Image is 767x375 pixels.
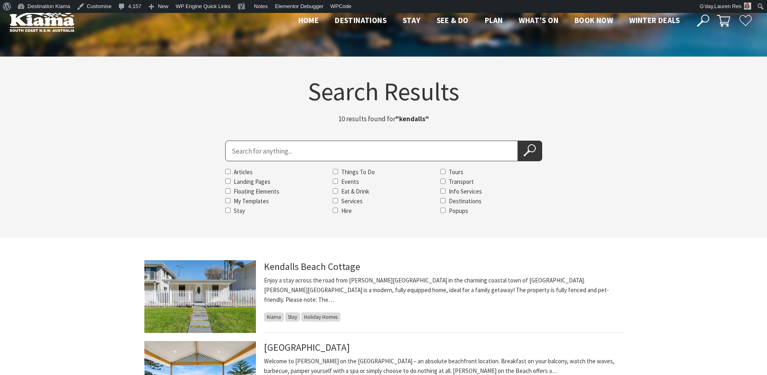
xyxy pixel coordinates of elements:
[335,15,387,25] span: Destinations
[264,260,360,273] a: Kendalls Beach Cottage
[234,168,253,176] label: Articles
[264,276,623,305] p: Enjoy a stay across the road from [PERSON_NAME][GEOGRAPHIC_DATA] in the charming coastal town of ...
[341,197,363,205] label: Services
[485,15,503,25] span: Plan
[234,187,279,195] label: Floating Elements
[403,15,420,25] span: Stay
[264,312,284,322] span: Kiama
[301,312,340,322] span: Holiday Homes
[519,15,558,25] span: What’s On
[449,197,482,205] label: Destinations
[437,15,469,25] span: See & Do
[285,312,300,322] span: Stay
[744,2,751,10] img: Res-lauren-square-150x150.jpg
[298,15,319,25] span: Home
[144,79,623,104] h1: Search Results
[449,178,474,185] label: Transport
[341,178,359,185] label: Events
[575,15,613,25] span: Book now
[290,14,688,27] nav: Main Menu
[714,3,742,9] span: Lauren Res
[234,178,270,185] label: Landing Pages
[449,207,468,215] label: Popups
[341,168,375,176] label: Things To Do
[629,15,680,25] span: Winter Deals
[341,207,352,215] label: Hire
[449,187,482,195] label: Info Services
[283,114,485,124] p: 10 results found for
[395,114,429,123] strong: "kendalls"
[234,207,245,215] label: Stay
[225,141,518,161] input: Search for:
[449,168,463,176] label: Tours
[341,187,369,195] label: Eat & Drink
[264,341,350,354] a: [GEOGRAPHIC_DATA]
[10,10,74,32] img: Kiama Logo
[234,197,269,205] label: My Templates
